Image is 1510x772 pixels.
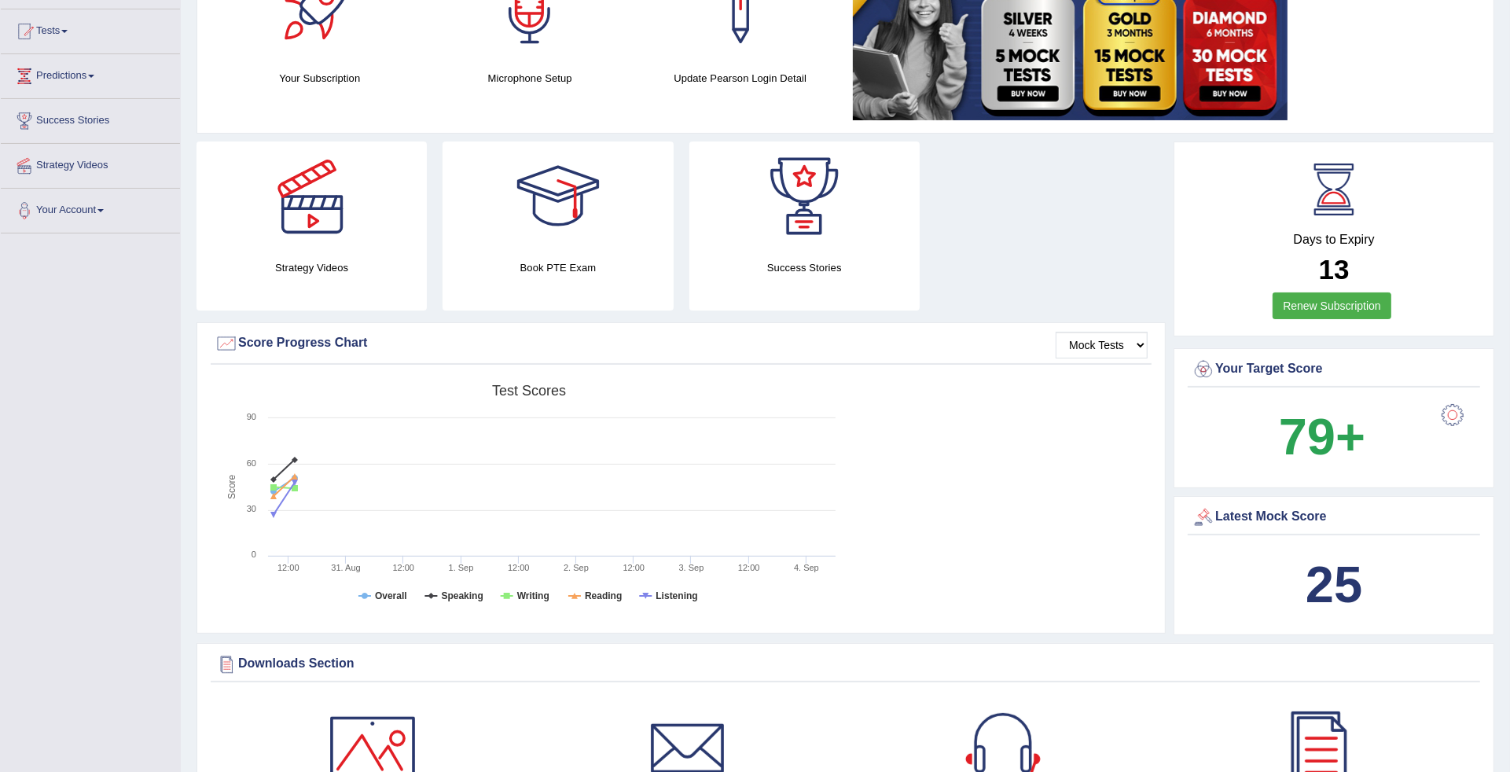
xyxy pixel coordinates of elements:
tspan: 1. Sep [449,563,474,572]
b: 13 [1319,254,1350,285]
h4: Book PTE Exam [443,259,673,276]
a: Predictions [1,54,180,94]
text: 90 [247,412,256,421]
h4: Your Subscription [222,70,417,86]
text: 0 [252,550,256,559]
tspan: Overall [375,590,407,601]
h4: Days to Expiry [1192,233,1476,247]
a: Your Account [1,189,180,228]
tspan: Speaking [441,590,483,601]
h4: Strategy Videos [197,259,427,276]
a: Strategy Videos [1,144,180,183]
div: Latest Mock Score [1192,505,1476,529]
h4: Update Pearson Login Detail [643,70,837,86]
text: 60 [247,458,256,468]
tspan: Writing [517,590,549,601]
h4: Success Stories [689,259,920,276]
tspan: Score [226,475,237,500]
div: Downloads Section [215,653,1476,676]
div: Score Progress Chart [215,332,1148,355]
text: 12:00 [738,563,760,572]
text: 12:00 [393,563,415,572]
text: 12:00 [623,563,645,572]
tspan: Listening [656,590,697,601]
text: 30 [247,504,256,513]
a: Tests [1,9,180,49]
tspan: 2. Sep [564,563,589,572]
b: 79+ [1279,408,1365,465]
tspan: 4. Sep [794,563,819,572]
h4: Microphone Setup [432,70,626,86]
tspan: Reading [585,590,622,601]
a: Success Stories [1,99,180,138]
tspan: 31. Aug [331,563,360,572]
tspan: 3. Sep [679,563,704,572]
div: Your Target Score [1192,358,1476,381]
text: 12:00 [277,563,299,572]
text: 12:00 [508,563,530,572]
a: Renew Subscription [1273,292,1391,319]
b: 25 [1306,556,1362,613]
tspan: Test scores [492,383,566,399]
